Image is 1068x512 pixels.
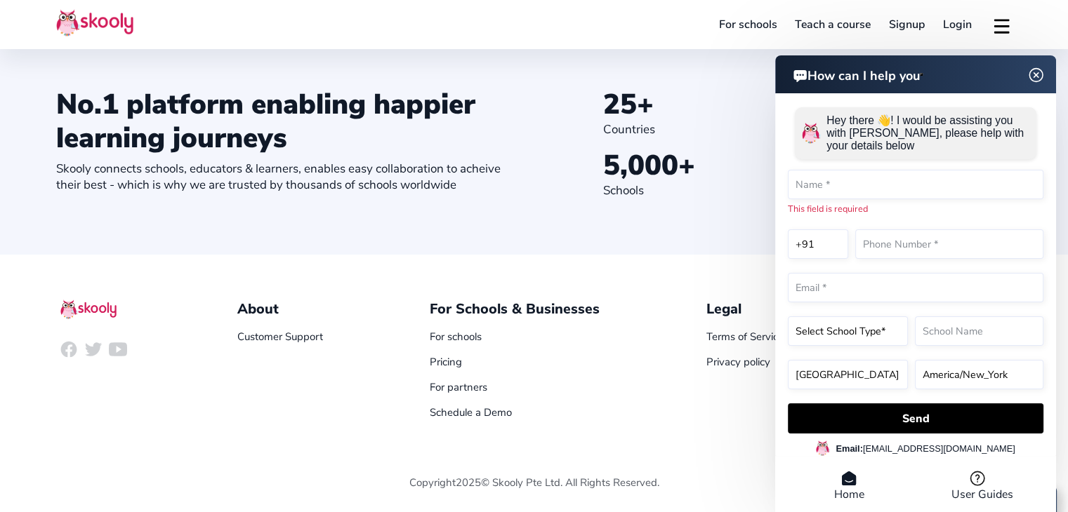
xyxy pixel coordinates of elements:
[603,88,802,121] div: +
[603,121,802,137] div: Countries
[430,380,487,394] a: For partners
[237,299,323,318] div: About
[60,299,117,319] img: Skooly
[84,340,103,358] ion-icon: logo twitter
[56,340,81,363] a: logo facebook
[706,330,784,344] a: Terms of Service
[706,355,770,369] a: Privacy policy
[603,149,802,182] div: +
[56,419,1012,512] div: Copyright © Skooly Pte Ltd. All Rights Reserved.
[430,355,462,369] a: Pricing
[934,13,981,36] a: Login
[603,182,802,198] div: Schools
[56,88,502,155] div: No.1 platform enabling happier learning journeys
[991,13,1012,36] button: menu outline
[603,147,678,184] span: 5,000
[430,405,512,419] a: Schedule a Demo
[81,340,105,363] a: logo twitter
[456,476,481,490] span: 2025
[109,340,127,358] ion-icon: logo youtube
[430,330,482,344] a: For schools
[430,299,600,318] div: For Schools & Businesses
[237,330,323,344] a: Customer Support
[710,13,786,36] a: For schools
[603,86,637,123] span: 25
[880,13,934,36] a: Signup
[56,9,133,36] img: Skooly
[56,161,502,193] div: Skooly connects schools, educators & learners, enables easy collaboration to acheive their best -...
[786,13,880,36] a: Teach a course
[60,340,78,358] ion-icon: logo facebook
[706,299,784,318] div: Legal
[105,340,130,363] a: logo youtube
